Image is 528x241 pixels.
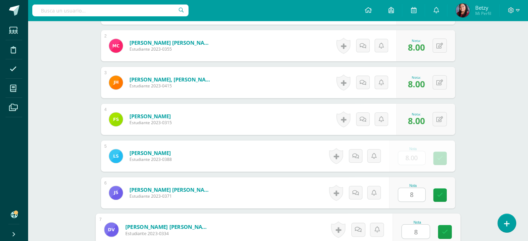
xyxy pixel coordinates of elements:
span: Estudiante 2023-0355 [129,46,213,52]
div: Nota [398,147,428,151]
span: 8.00 [408,41,425,53]
span: Estudiante 2023-0371 [129,193,213,199]
input: 0-10.0 [398,188,425,201]
span: 8.00 [408,115,425,127]
span: Betzy [475,4,491,11]
img: e20c056e760d61668cf604768a818bc7.png [109,39,123,53]
div: Nota [398,184,428,188]
span: 8.00 [408,78,425,90]
img: b8a1f666172d78f0c8b93327d6bcbe88.png [109,76,123,89]
img: a045fdac440cf70ae69726ede9b60b5c.png [109,112,123,126]
input: 0-10.0 [402,225,429,239]
a: [PERSON_NAME], [PERSON_NAME] [129,76,213,83]
input: Busca un usuario... [32,5,188,16]
a: [PERSON_NAME] [129,113,172,120]
img: d0590fb1c1e1a878bd91cf10fffed747.png [104,222,118,236]
span: Estudiante 2023-0388 [129,156,172,162]
img: e3ef1c2e9fb4cf0091d72784ffee823d.png [456,3,470,17]
div: Nota: [408,38,425,43]
img: 4897fe8090dbae208b992fe7f50e2367.png [109,149,123,163]
span: Estudiante 2023-0315 [129,120,172,126]
a: [PERSON_NAME] [129,149,172,156]
a: [PERSON_NAME] [PERSON_NAME] [125,223,211,230]
div: Nota: [408,112,425,117]
a: [PERSON_NAME] [PERSON_NAME] [129,186,213,193]
a: [PERSON_NAME] [PERSON_NAME] [129,39,213,46]
div: Nota [401,220,433,224]
input: 0-10.0 [398,151,425,165]
div: Nota: [408,75,425,80]
span: Mi Perfil [475,10,491,16]
span: Estudiante 2023-0334 [125,230,211,236]
span: Estudiante 2023-0415 [129,83,213,89]
img: a9d1615277563db08bec13b19a78fd27.png [109,186,123,200]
